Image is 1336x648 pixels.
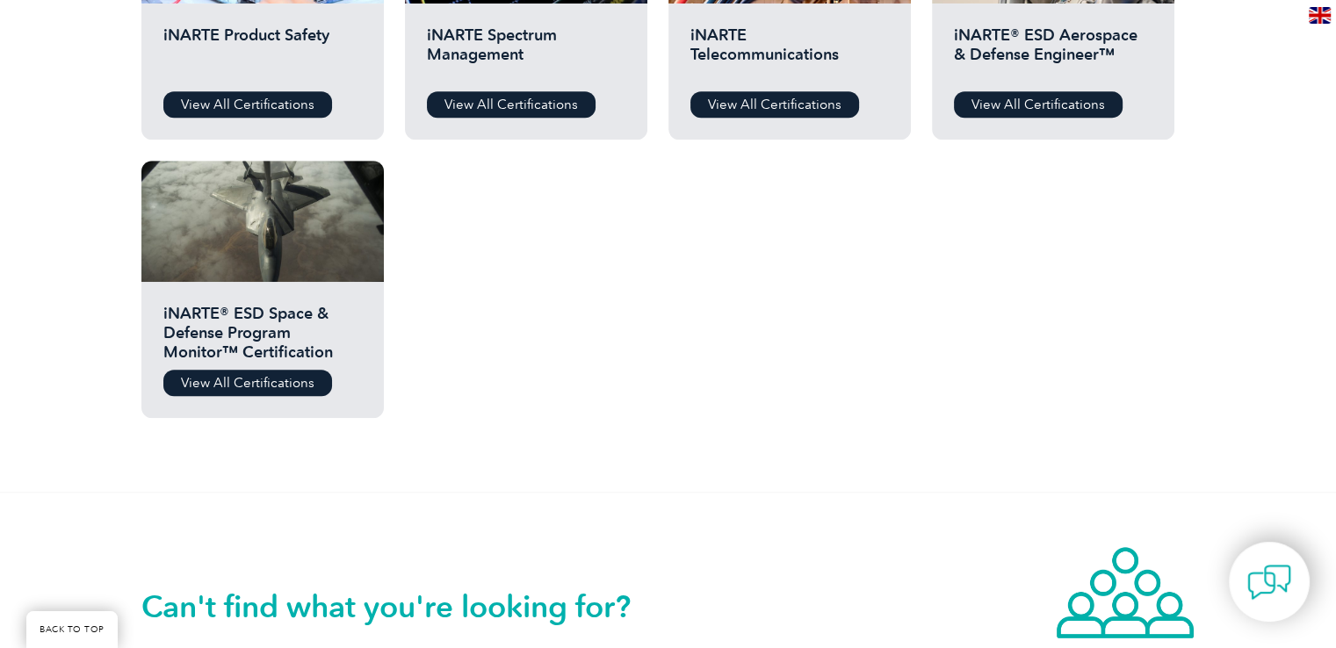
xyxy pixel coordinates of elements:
[954,91,1123,118] a: View All Certifications
[427,25,625,78] h2: iNARTE Spectrum Management
[163,91,332,118] a: View All Certifications
[26,611,118,648] a: BACK TO TOP
[690,25,889,78] h2: iNARTE Telecommunications
[163,25,362,78] h2: iNARTE Product Safety
[163,304,362,356] h2: iNARTE® ESD Space & Defense Program Monitor™ Certification
[1309,7,1331,24] img: en
[1055,545,1195,640] img: icon-community.webp
[690,91,859,118] a: View All Certifications
[1247,560,1291,604] img: contact-chat.png
[954,25,1152,78] h2: iNARTE® ESD Aerospace & Defense Engineer™
[427,91,596,118] a: View All Certifications
[163,370,332,396] a: View All Certifications
[141,593,668,621] h2: Can't find what you're looking for?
